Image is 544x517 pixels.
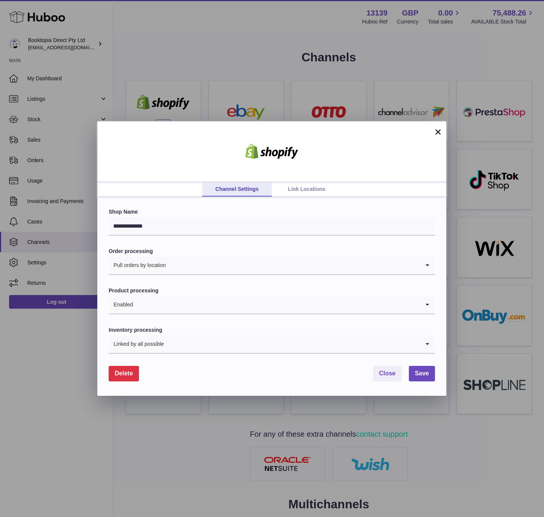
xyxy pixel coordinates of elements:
label: Order processing [109,248,435,255]
div: Search for option [109,336,435,354]
label: Inventory processing [109,326,435,334]
img: shopify [240,144,304,159]
label: Product processing [109,287,435,294]
button: Close [373,366,402,381]
span: Save [415,370,429,376]
button: Save [409,366,435,381]
input: Search for option [166,257,420,274]
label: Shop Name [109,208,435,216]
a: Link Locations [272,182,341,197]
input: Search for option [164,336,420,353]
span: Linked by all possible [109,336,164,353]
span: Delete [115,370,133,376]
button: Delete [109,366,139,381]
a: Channel Settings [202,182,272,197]
span: Enabled [109,296,133,314]
span: Close [379,370,396,376]
span: Pull orders by location [109,257,166,274]
button: × [433,127,443,136]
div: Search for option [109,296,435,314]
div: Search for option [109,257,435,275]
input: Search for option [133,296,420,314]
